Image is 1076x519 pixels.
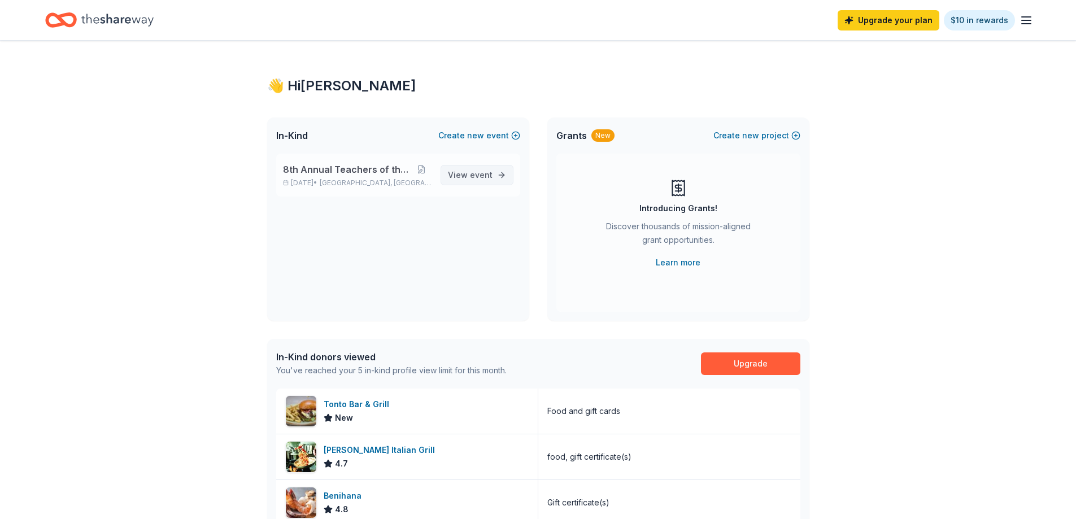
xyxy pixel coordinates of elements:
span: In-Kind [276,129,308,142]
span: View [448,168,493,182]
a: View event [441,165,513,185]
a: Upgrade [701,352,800,375]
img: Image for Benihana [286,487,316,518]
div: 👋 Hi [PERSON_NAME] [267,77,809,95]
div: food, gift certificate(s) [547,450,631,464]
img: Image for Carrabba's Italian Grill [286,442,316,472]
span: new [742,129,759,142]
div: Benihana [324,489,366,503]
span: event [470,170,493,180]
span: 8th Annual Teachers of the Year [283,163,412,176]
button: Createnewproject [713,129,800,142]
div: Discover thousands of mission-aligned grant opportunities. [602,220,755,251]
p: [DATE] • [283,178,432,187]
span: new [467,129,484,142]
div: Gift certificate(s) [547,496,609,509]
img: Image for Tonto Bar & Grill [286,396,316,426]
a: $10 in rewards [944,10,1015,30]
span: 4.7 [335,457,348,470]
a: Upgrade your plan [838,10,939,30]
a: Home [45,7,154,33]
div: [PERSON_NAME] Italian Grill [324,443,439,457]
a: Learn more [656,256,700,269]
span: Grants [556,129,587,142]
div: New [591,129,615,142]
div: Introducing Grants! [639,202,717,215]
span: New [335,411,353,425]
div: Food and gift cards [547,404,620,418]
span: [GEOGRAPHIC_DATA], [GEOGRAPHIC_DATA] [320,178,431,187]
div: Tonto Bar & Grill [324,398,394,411]
div: You've reached your 5 in-kind profile view limit for this month. [276,364,507,377]
div: In-Kind donors viewed [276,350,507,364]
span: 4.8 [335,503,348,516]
button: Createnewevent [438,129,520,142]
